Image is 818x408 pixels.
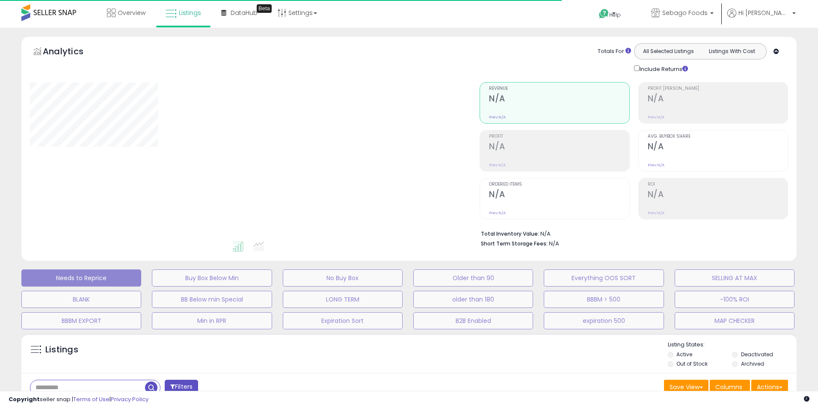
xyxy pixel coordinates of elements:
button: Older than 90 [413,269,533,287]
span: Overview [118,9,145,17]
small: Prev: N/A [489,115,506,120]
button: Listings With Cost [700,46,764,57]
span: Profit [489,134,629,139]
span: Listings [179,9,201,17]
small: Prev: N/A [489,163,506,168]
a: Hi [PERSON_NAME] [727,9,796,28]
button: Buy Box Below Min [152,269,272,287]
div: Include Returns [628,64,698,74]
span: Avg. Buybox Share [648,134,788,139]
h2: N/A [648,189,788,201]
h2: N/A [489,189,629,201]
h2: N/A [648,142,788,153]
strong: Copyright [9,395,40,403]
button: Expiration Sort [283,312,403,329]
button: BBBM EXPORT [21,312,141,329]
span: Profit [PERSON_NAME] [648,86,788,91]
b: Short Term Storage Fees: [481,240,548,247]
h5: Analytics [43,45,100,59]
span: ROI [648,182,788,187]
small: Prev: N/A [648,210,664,216]
span: DataHub [231,9,258,17]
button: -100% ROI [675,291,794,308]
a: Help [592,2,637,28]
span: Sebago Foods [662,9,708,17]
h2: N/A [648,94,788,105]
button: BLANK [21,291,141,308]
small: Prev: N/A [648,115,664,120]
button: All Selected Listings [637,46,700,57]
button: Needs to Reprice [21,269,141,287]
li: N/A [481,228,782,238]
h2: N/A [489,94,629,105]
span: Help [609,11,621,18]
button: SELLING AT MAX [675,269,794,287]
button: BBBM > 500 [544,291,664,308]
i: Get Help [599,9,609,19]
span: Hi [PERSON_NAME] [738,9,790,17]
button: MAP CHECKER [675,312,794,329]
span: Ordered Items [489,182,629,187]
button: older than 180 [413,291,533,308]
button: B2B Enabled [413,312,533,329]
button: expiration 500 [544,312,664,329]
h2: N/A [489,142,629,153]
button: Everything OOS SORT [544,269,664,287]
div: seller snap | | [9,396,148,404]
span: N/A [549,239,559,248]
div: Totals For [598,47,631,56]
button: BB Below min Special [152,291,272,308]
button: LONG TERM [283,291,403,308]
small: Prev: N/A [489,210,506,216]
b: Total Inventory Value: [481,230,539,237]
span: Revenue [489,86,629,91]
button: Min in RPR [152,312,272,329]
small: Prev: N/A [648,163,664,168]
div: Tooltip anchor [257,4,272,13]
button: No Buy Box [283,269,403,287]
